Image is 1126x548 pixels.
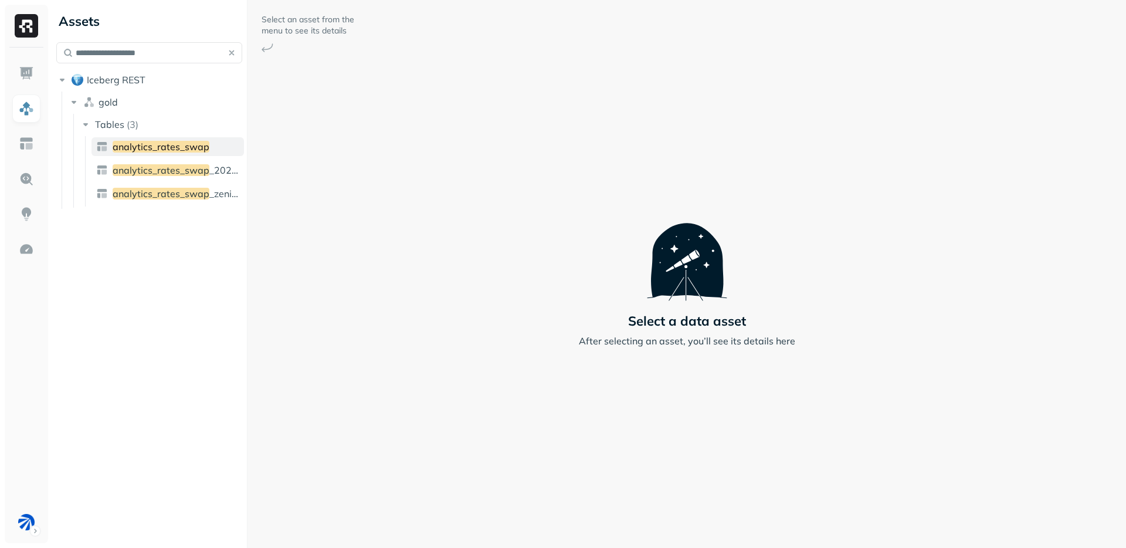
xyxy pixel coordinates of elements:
[91,161,244,180] a: analytics_rates_swap_20241029
[579,334,795,348] p: After selecting an asset, you’ll see its details here
[262,43,273,52] img: Arrow
[91,137,244,156] a: analytics_rates_swap
[18,514,35,530] img: BAM
[19,136,34,151] img: Asset Explorer
[19,66,34,81] img: Dashboard
[72,74,83,86] img: root
[95,119,124,130] span: Tables
[209,164,261,176] span: _20241029
[113,164,209,176] span: analytics_rates_swap
[83,96,95,108] img: namespace
[56,70,242,89] button: Iceberg REST
[19,171,34,187] img: Query Explorer
[96,164,108,176] img: table
[91,184,244,203] a: analytics_rates_swap_zenith
[15,14,38,38] img: Ryft
[628,313,746,329] p: Select a data asset
[19,242,34,257] img: Optimization
[19,101,34,116] img: Assets
[99,96,118,108] span: gold
[209,188,240,199] span: _zenith
[87,74,145,86] span: Iceberg REST
[113,188,209,199] span: analytics_rates_swap
[262,14,355,36] p: Select an asset from the menu to see its details
[80,115,243,134] button: Tables(3)
[96,188,108,199] img: table
[96,141,108,153] img: table
[56,12,242,31] div: Assets
[19,207,34,222] img: Insights
[647,200,727,301] img: Telescope
[127,119,138,130] p: ( 3 )
[68,93,243,111] button: gold
[113,141,209,153] span: analytics_rates_swap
